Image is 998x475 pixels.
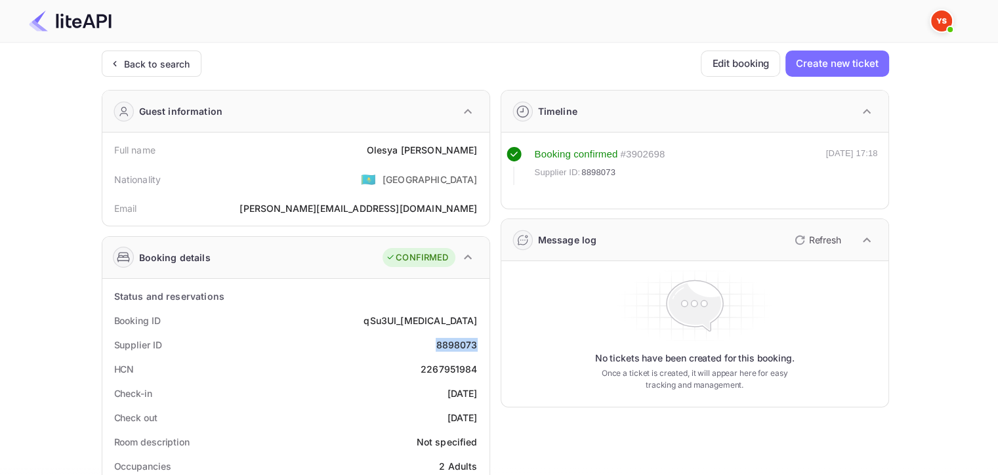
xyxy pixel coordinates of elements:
div: Full name [114,143,156,157]
div: 8898073 [436,338,477,352]
div: Email [114,201,137,215]
div: [DATE] [447,386,478,400]
div: Occupancies [114,459,171,473]
div: HCN [114,362,135,376]
button: Edit booking [701,51,780,77]
span: 8898073 [581,166,615,179]
p: Once a ticket is created, it will appear here for easy tracking and management. [591,367,799,391]
div: Guest information [139,104,223,118]
div: # 3902698 [620,147,665,162]
img: LiteAPI Logo [29,10,112,31]
div: Nationality [114,173,161,186]
span: Supplier ID: [535,166,581,179]
div: Status and reservations [114,289,224,303]
div: Room description [114,435,190,449]
img: Yandex Support [931,10,952,31]
div: Not specified [417,435,478,449]
div: Back to search [124,57,190,71]
div: Supplier ID [114,338,162,352]
div: Olesya [PERSON_NAME] [366,143,477,157]
div: Booking ID [114,314,161,327]
div: [DATE] [447,411,478,424]
div: CONFIRMED [386,251,448,264]
div: qSu3UI_[MEDICAL_DATA] [364,314,477,327]
div: Booking details [139,251,211,264]
div: Check out [114,411,157,424]
button: Refresh [787,230,846,251]
span: United States [361,167,376,191]
p: No tickets have been created for this booking. [595,352,795,365]
div: Message log [538,233,597,247]
div: Booking confirmed [535,147,618,162]
div: 2 Adults [439,459,477,473]
p: Refresh [809,233,841,247]
div: [GEOGRAPHIC_DATA] [383,173,478,186]
div: [PERSON_NAME][EMAIL_ADDRESS][DOMAIN_NAME] [239,201,477,215]
div: [DATE] 17:18 [826,147,878,185]
div: 2267951984 [421,362,478,376]
button: Create new ticket [785,51,888,77]
div: Check-in [114,386,152,400]
div: Timeline [538,104,577,118]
